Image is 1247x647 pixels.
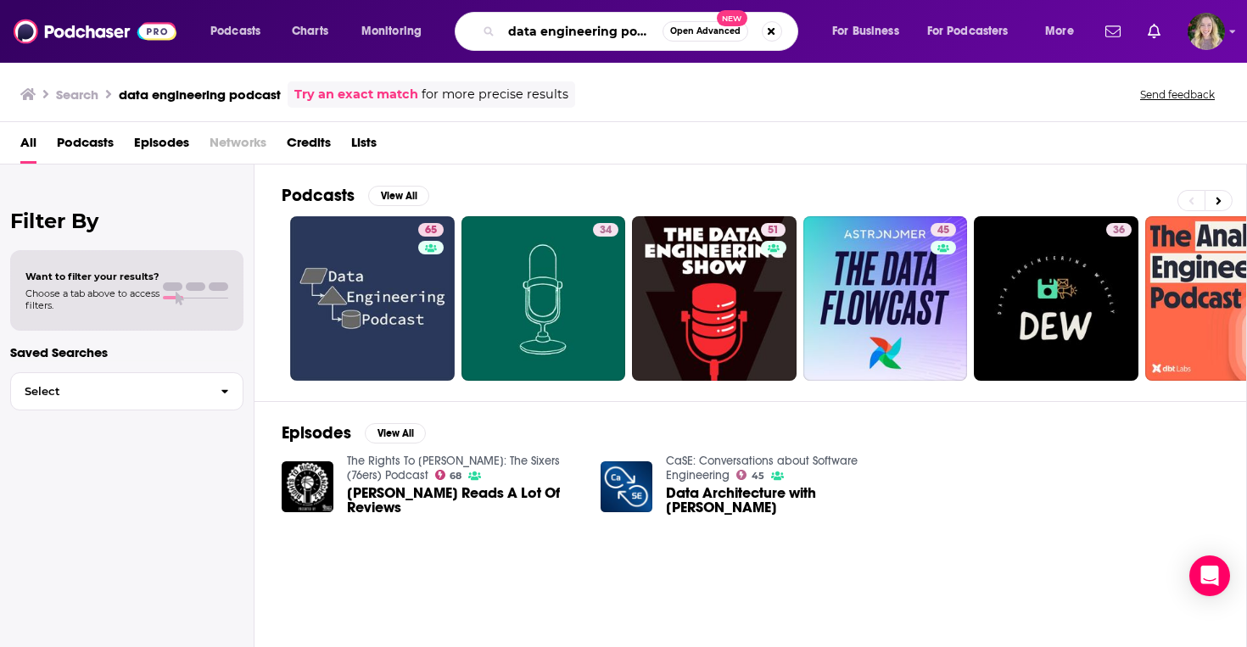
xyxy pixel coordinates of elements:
[418,223,444,237] a: 65
[666,486,900,515] a: Data Architecture with Christoph Windheuser
[736,470,764,480] a: 45
[10,344,243,360] p: Saved Searches
[593,223,618,237] a: 34
[1141,17,1167,46] a: Show notifications dropdown
[927,20,1009,43] span: For Podcasters
[461,216,626,381] a: 34
[1033,18,1095,45] button: open menu
[768,222,779,239] span: 51
[471,12,814,51] div: Search podcasts, credits, & more...
[290,216,455,381] a: 65
[1106,223,1132,237] a: 36
[670,27,741,36] span: Open Advanced
[1189,555,1230,596] div: Open Intercom Messenger
[425,222,437,239] span: 65
[601,461,652,513] img: Data Architecture with Christoph Windheuser
[199,18,282,45] button: open menu
[666,486,900,515] span: Data Architecture with [PERSON_NAME]
[1188,13,1225,50] span: Logged in as lauren19365
[287,129,331,164] a: Credits
[292,20,328,43] span: Charts
[20,129,36,164] a: All
[361,20,422,43] span: Monitoring
[294,85,418,104] a: Try an exact match
[632,216,797,381] a: 51
[56,86,98,103] h3: Search
[1113,222,1125,239] span: 36
[282,461,333,513] img: Spike Reads A Lot Of Reviews
[347,486,581,515] a: Spike Reads A Lot Of Reviews
[717,10,747,26] span: New
[14,15,176,47] img: Podchaser - Follow, Share and Rate Podcasts
[351,129,377,164] a: Lists
[1188,13,1225,50] img: User Profile
[916,18,1033,45] button: open menu
[937,222,949,239] span: 45
[365,423,426,443] button: View All
[282,422,351,443] h2: Episodes
[931,223,956,237] a: 45
[57,129,114,164] a: Podcasts
[1135,87,1220,102] button: Send feedback
[282,422,426,443] a: EpisodesView All
[282,185,429,206] a: PodcastsView All
[435,470,462,480] a: 68
[11,386,207,397] span: Select
[349,18,444,45] button: open menu
[752,472,764,480] span: 45
[10,372,243,410] button: Select
[501,18,663,45] input: Search podcasts, credits, & more...
[761,223,786,237] a: 51
[210,20,260,43] span: Podcasts
[832,20,899,43] span: For Business
[663,21,748,42] button: Open AdvancedNew
[422,85,568,104] span: for more precise results
[10,209,243,233] h2: Filter By
[25,287,159,311] span: Choose a tab above to access filters.
[803,216,968,381] a: 45
[210,129,266,164] span: Networks
[450,472,461,480] span: 68
[347,486,581,515] span: [PERSON_NAME] Reads A Lot Of Reviews
[974,216,1138,381] a: 36
[347,454,560,482] a: The Rights To Ricky Sanchez: The Sixers (76ers) Podcast
[368,186,429,206] button: View All
[1045,20,1074,43] span: More
[1099,17,1127,46] a: Show notifications dropdown
[282,185,355,206] h2: Podcasts
[119,86,281,103] h3: data engineering podcast
[134,129,189,164] a: Episodes
[1188,13,1225,50] button: Show profile menu
[666,454,858,482] a: CaSE: Conversations about Software Engineering
[600,222,612,239] span: 34
[281,18,338,45] a: Charts
[25,271,159,282] span: Want to filter your results?
[820,18,920,45] button: open menu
